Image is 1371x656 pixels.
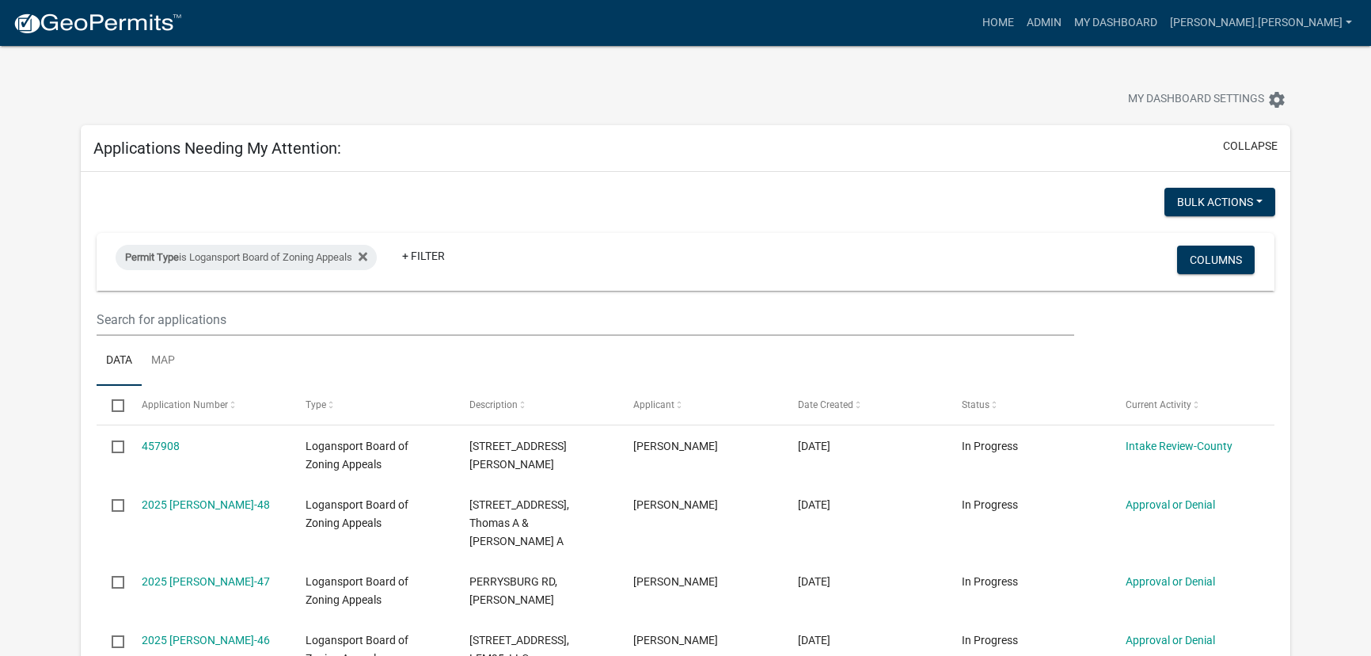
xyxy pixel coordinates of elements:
span: In Progress [962,498,1018,511]
span: Status [962,399,989,410]
span: 08/01/2025 [798,440,830,452]
a: 2025 [PERSON_NAME]-46 [142,634,270,646]
span: Logansport Board of Zoning Appeals [306,575,408,606]
span: Stephen Servies [633,634,718,646]
span: Logansport Board of Zoning Appeals [306,498,408,529]
span: Jamey Harper [633,498,718,511]
datatable-header-cell: Type [291,386,454,424]
span: Date Created [798,399,853,410]
span: 06/25/2025 [798,634,830,646]
span: Application Number [142,399,228,410]
span: Current Activity [1126,399,1191,410]
span: In Progress [962,634,1018,646]
a: Approval or Denial [1126,634,1215,646]
a: Approval or Denial [1126,498,1215,511]
input: Search for applications [97,303,1075,336]
button: My Dashboard Settingssettings [1115,84,1299,115]
a: My Dashboard [1068,8,1164,38]
span: Logansport Board of Zoning Appeals [306,440,408,471]
span: In Progress [962,575,1018,588]
span: PERRYSBURG RD, Hines, Michael [469,575,557,606]
a: + Filter [389,242,458,270]
h5: Applications Needing My Attention: [93,139,341,158]
a: Map [142,336,184,387]
span: Permit Type [125,251,179,263]
button: Bulk Actions [1164,188,1275,216]
datatable-header-cell: Description [454,386,618,424]
a: 457908 [142,440,180,452]
span: Chris Hallam [633,575,718,588]
div: is Logansport Board of Zoning Appeals [116,245,377,270]
datatable-header-cell: Select [97,386,127,424]
a: Admin [1020,8,1068,38]
span: My Dashboard Settings [1128,90,1264,109]
span: In Progress [962,440,1018,452]
a: 2025 [PERSON_NAME]-48 [142,498,270,511]
button: collapse [1223,138,1278,154]
datatable-header-cell: Status [946,386,1110,424]
datatable-header-cell: Application Number [127,386,291,424]
a: Intake Review-County [1126,440,1232,452]
a: Approval or Denial [1126,575,1215,588]
a: [PERSON_NAME].[PERSON_NAME] [1164,8,1358,38]
a: Data [97,336,142,387]
i: settings [1267,90,1286,109]
datatable-header-cell: Date Created [782,386,946,424]
a: 2025 [PERSON_NAME]-47 [142,575,270,588]
span: 07/23/2025 [798,498,830,511]
a: Home [976,8,1020,38]
span: 2105 N THIRD ST, Gross, James P [469,440,567,471]
span: Description [469,399,518,410]
span: 131 BURLINGTON AVE, Pasquale, Thomas A & Tari A [469,498,569,547]
datatable-header-cell: Applicant [618,386,782,424]
span: James gross [633,440,718,452]
span: Applicant [633,399,674,410]
button: Columns [1177,246,1255,274]
span: Type [306,399,326,410]
datatable-header-cell: Current Activity [1111,386,1274,424]
span: 06/30/2025 [798,575,830,588]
